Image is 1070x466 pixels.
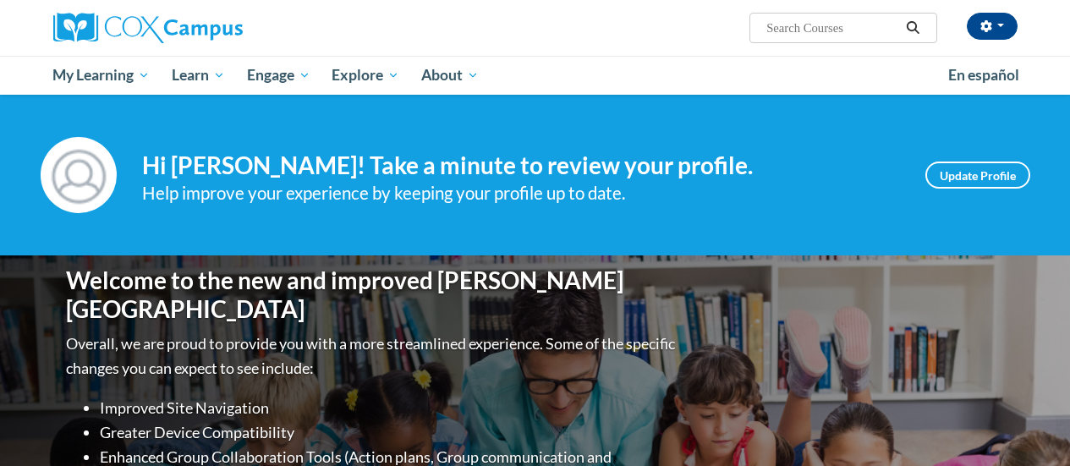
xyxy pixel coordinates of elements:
li: Improved Site Navigation [100,396,679,420]
span: My Learning [52,65,150,85]
a: Update Profile [925,162,1030,189]
span: En español [948,66,1019,84]
img: Cox Campus [53,13,243,43]
button: Search [900,18,925,38]
span: About [421,65,479,85]
a: About [410,56,490,95]
li: Greater Device Compatibility [100,420,679,445]
h4: Hi [PERSON_NAME]! Take a minute to review your profile. [142,151,900,180]
a: Learn [161,56,236,95]
img: Profile Image [41,137,117,213]
span: Engage [247,65,310,85]
div: Main menu [41,56,1030,95]
iframe: Button to launch messaging window [1002,398,1056,452]
input: Search Courses [765,18,900,38]
a: Engage [236,56,321,95]
button: Account Settings [967,13,1018,40]
h1: Welcome to the new and improved [PERSON_NAME][GEOGRAPHIC_DATA] [66,266,679,323]
span: Explore [332,65,399,85]
p: Overall, we are proud to provide you with a more streamlined experience. Some of the specific cha... [66,332,679,381]
a: En español [937,58,1030,93]
div: Help improve your experience by keeping your profile up to date. [142,179,900,207]
a: My Learning [42,56,162,95]
a: Cox Campus [53,13,358,43]
a: Explore [321,56,410,95]
span: Learn [172,65,225,85]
